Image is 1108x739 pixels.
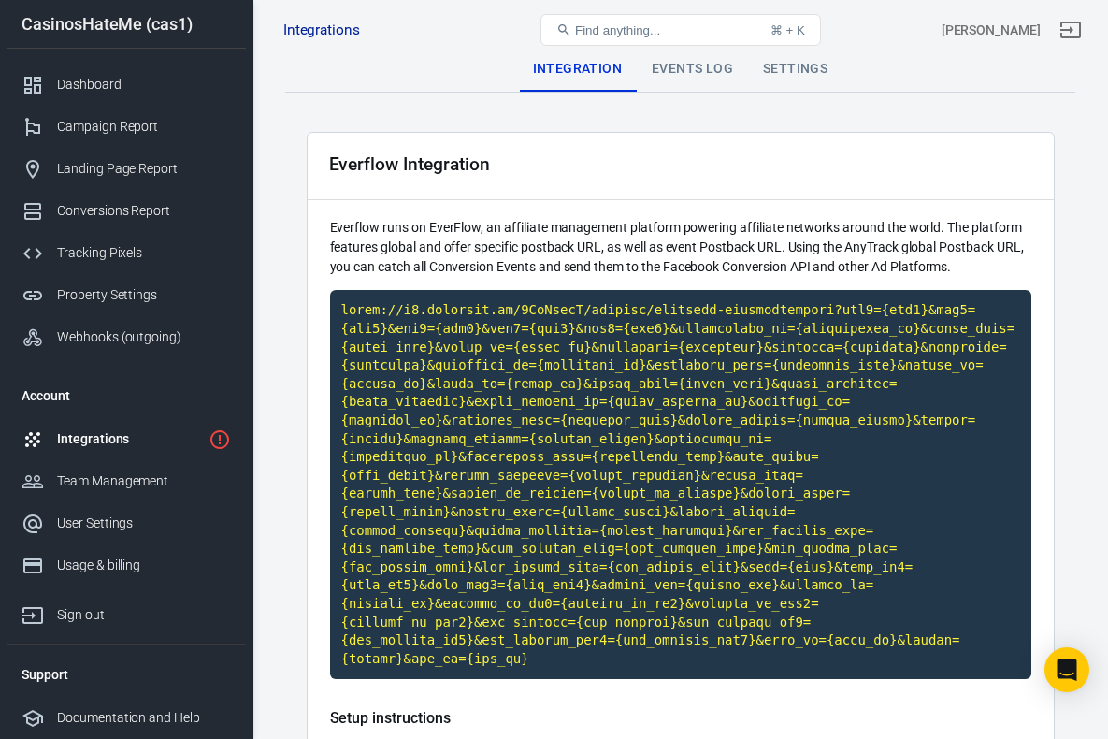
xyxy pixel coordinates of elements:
[57,201,231,221] div: Conversions Report
[7,64,246,106] a: Dashboard
[942,21,1041,40] div: Account id: 9RiZtmqJ
[57,285,231,305] div: Property Settings
[57,117,231,137] div: Campaign Report
[7,106,246,148] a: Campaign Report
[575,23,660,37] span: Find anything...
[57,429,201,449] div: Integrations
[7,544,246,587] a: Usage & billing
[57,605,231,625] div: Sign out
[7,373,246,418] li: Account
[637,47,748,92] div: Events Log
[7,652,246,697] li: Support
[7,190,246,232] a: Conversions Report
[7,16,246,33] div: CasinosHateMe (cas1)
[57,75,231,94] div: Dashboard
[330,218,1031,277] p: Everflow runs on EverFlow, an affiliate management platform powering affiliate networks around th...
[1044,647,1089,692] div: Open Intercom Messenger
[7,502,246,544] a: User Settings
[770,23,805,37] div: ⌘ + K
[57,708,231,728] div: Documentation and Help
[209,428,231,451] svg: 1 networks not verified yet
[7,232,246,274] a: Tracking Pixels
[57,327,231,347] div: Webhooks (outgoing)
[57,159,231,179] div: Landing Page Report
[1048,7,1093,52] a: Sign out
[518,47,637,92] div: Integration
[57,471,231,491] div: Team Management
[283,21,360,40] a: Integrations
[329,154,490,174] div: Everflow Integration
[57,556,231,575] div: Usage & billing
[7,316,246,358] a: Webhooks (outgoing)
[7,460,246,502] a: Team Management
[7,418,246,460] a: Integrations
[7,274,246,316] a: Property Settings
[330,290,1031,679] code: Click to copy
[57,243,231,263] div: Tracking Pixels
[7,587,246,636] a: Sign out
[330,709,1031,728] h5: Setup instructions
[7,148,246,190] a: Landing Page Report
[57,514,231,533] div: User Settings
[748,47,842,92] div: Settings
[540,14,821,46] button: Find anything...⌘ + K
